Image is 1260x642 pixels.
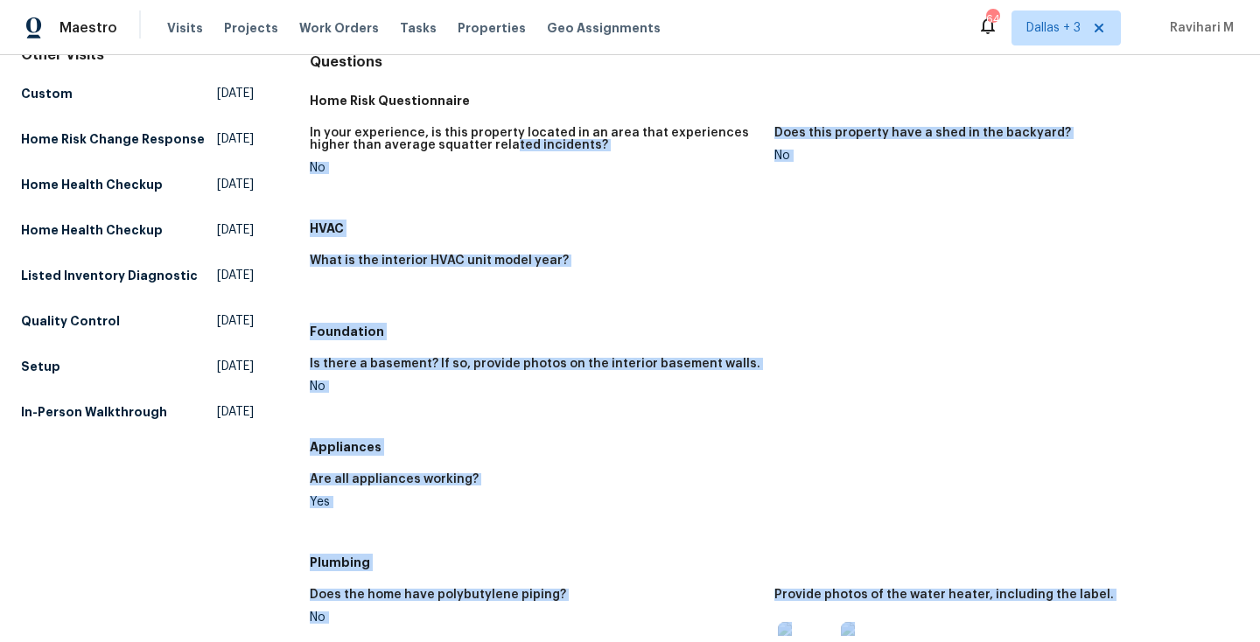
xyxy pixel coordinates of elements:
h5: HVAC [310,220,1239,237]
h5: Custom [21,85,73,102]
h5: In-Person Walkthrough [21,403,167,421]
a: Quality Control[DATE] [21,305,254,337]
h4: Questions [310,53,1239,71]
span: Visits [167,19,203,37]
h5: Provide photos of the water heater, including the label. [774,589,1114,601]
h5: Appliances [310,438,1239,456]
h5: Does the home have polybutylene piping? [310,589,566,601]
span: Projects [224,19,278,37]
h5: Does this property have a shed in the backyard? [774,127,1071,139]
h5: Home Risk Questionnaire [310,92,1239,109]
h5: Quality Control [21,312,120,330]
span: [DATE] [217,312,254,330]
span: [DATE] [217,130,254,148]
h5: Foundation [310,323,1239,340]
h5: Are all appliances working? [310,473,479,485]
h5: Listed Inventory Diagnostic [21,267,198,284]
span: Geo Assignments [547,19,661,37]
a: Listed Inventory Diagnostic[DATE] [21,260,254,291]
h5: Is there a basement? If so, provide photos on the interior basement walls. [310,358,760,370]
div: No [774,150,1225,162]
span: [DATE] [217,85,254,102]
div: 64 [986,10,998,28]
a: Custom[DATE] [21,78,254,109]
h5: Plumbing [310,554,1239,571]
div: No [310,611,760,624]
span: Maestro [59,19,117,37]
div: No [310,162,760,174]
h5: Home Health Checkup [21,221,163,239]
span: [DATE] [217,221,254,239]
span: Tasks [400,22,437,34]
h5: Home Health Checkup [21,176,163,193]
span: Work Orders [299,19,379,37]
a: Setup[DATE] [21,351,254,382]
a: In-Person Walkthrough[DATE] [21,396,254,428]
a: Home Health Checkup[DATE] [21,214,254,246]
div: Yes [310,496,760,508]
div: No [310,380,760,393]
h5: What is the interior HVAC unit model year? [310,255,569,267]
span: [DATE] [217,267,254,284]
span: Ravihari M [1163,19,1234,37]
h5: Setup [21,358,60,375]
span: [DATE] [217,358,254,375]
span: [DATE] [217,176,254,193]
span: Dallas + 3 [1026,19,1081,37]
span: [DATE] [217,403,254,421]
span: Properties [458,19,526,37]
a: Home Health Checkup[DATE] [21,169,254,200]
h5: In your experience, is this property located in an area that experiences higher than average squa... [310,127,760,151]
a: Home Risk Change Response[DATE] [21,123,254,155]
div: Other Visits [21,46,254,64]
h5: Home Risk Change Response [21,130,205,148]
